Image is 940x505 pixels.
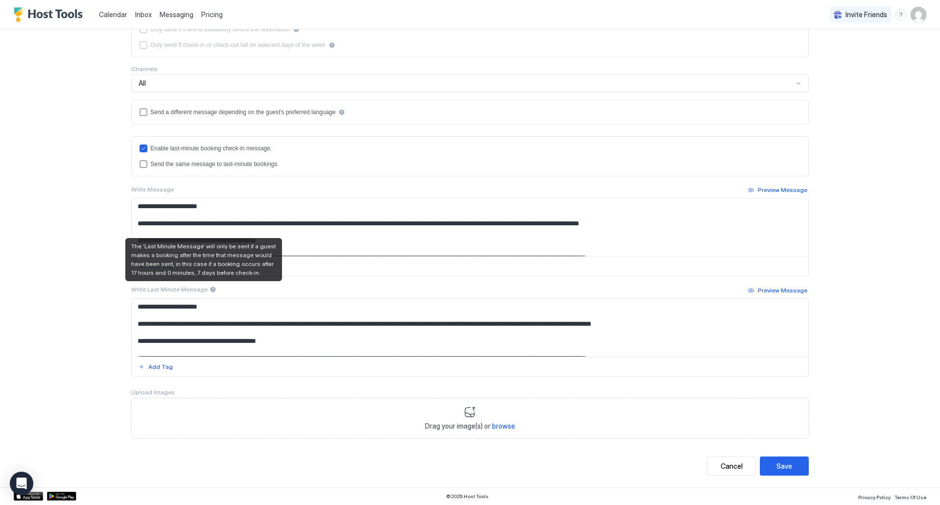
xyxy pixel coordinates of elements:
span: Upload Images [131,388,175,396]
span: Drag your image(s) or [425,422,515,431]
a: App Store [14,492,43,501]
div: lastMinuteMessageIsTheSame [140,160,800,168]
span: The 'Last Minute Message' will only be sent if a guest makes a booking after the time that messag... [131,242,276,277]
a: Inbox [135,9,152,20]
button: Preview Message [747,184,809,196]
div: lastMinuteMessageEnabled [140,144,800,152]
button: Save [760,457,809,476]
textarea: Input Field [132,299,808,357]
a: Messaging [160,9,193,20]
div: Send the same message to last-minute bookings [150,161,277,168]
span: Channels [131,65,158,72]
button: Preview Message [747,285,809,296]
button: Add Tag [137,361,174,373]
span: Write Last Minute Message [131,286,208,293]
div: Add Tag [148,362,173,371]
a: Privacy Policy [858,491,891,502]
span: browse [492,422,515,430]
div: beforeReservation [140,25,800,33]
a: Terms Of Use [894,491,926,502]
div: languagesEnabled [140,108,800,116]
div: Enable last-minute booking check-in message. [150,145,272,152]
div: Only send if there is availability before the reservation [150,26,290,33]
span: Pricing [201,10,223,19]
div: isLimited [140,41,800,49]
div: Save [776,461,792,471]
div: Open Intercom Messenger [10,472,33,495]
span: Inbox [135,10,152,19]
textarea: Input Field [132,198,808,256]
div: Send a different message depending on the guest's preferred language [150,109,335,116]
span: Invite Friends [846,10,887,19]
div: Only send if check-in or check-out fall on selected days of the week [150,42,326,48]
span: Privacy Policy [858,494,891,500]
div: Preview Message [758,186,807,194]
a: Calendar [99,9,127,20]
a: Host Tools Logo [14,7,87,22]
a: Google Play Store [47,492,76,501]
span: Terms Of Use [894,494,926,500]
button: Cancel [707,457,756,476]
span: Calendar [99,10,127,19]
span: Messaging [160,10,193,19]
span: Write Message [131,186,174,193]
div: menu [895,9,907,21]
span: © 2025 Host Tools [446,493,489,500]
span: All [139,79,146,88]
div: Cancel [721,461,743,471]
div: User profile [911,7,926,23]
div: Preview Message [758,286,807,295]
